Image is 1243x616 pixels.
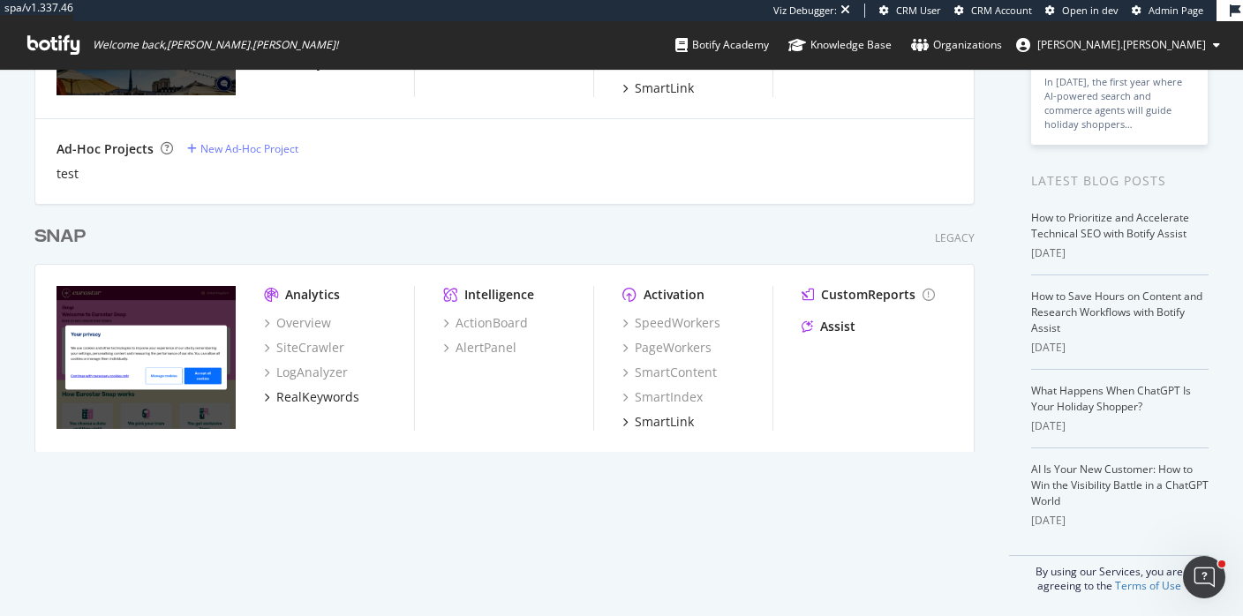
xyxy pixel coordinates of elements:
div: Assist [820,318,855,335]
a: New Ad-Hoc Project [187,141,298,156]
div: By using our Services, you are agreeing to the [1009,555,1209,593]
a: ActionBoard [443,314,528,332]
a: What Happens When ChatGPT Is Your Holiday Shopper? [1031,383,1191,414]
a: CustomReports [802,286,935,304]
div: Viz Debugger: [773,4,837,18]
div: [DATE] [1031,418,1209,434]
a: SpeedWorkers [622,314,720,332]
a: SNAP [34,224,93,250]
span: Open in dev [1062,4,1119,17]
span: CRM User [896,4,941,17]
div: New Ad-Hoc Project [200,141,298,156]
a: test [56,165,79,183]
a: CRM User [879,4,941,18]
a: SmartLink [622,79,694,97]
a: Admin Page [1132,4,1203,18]
div: Ad-Hoc Projects [56,140,154,158]
div: In [DATE], the first year where AI-powered search and commerce agents will guide holiday shoppers… [1044,75,1194,131]
a: Organizations [911,21,1002,69]
a: AI Is Your New Customer: How to Win the Visibility Battle in a ChatGPT World [1031,462,1209,508]
div: RealKeywords [276,388,359,406]
iframe: Intercom live chat [1183,556,1225,598]
div: Intelligence [464,286,534,304]
button: [PERSON_NAME].[PERSON_NAME] [1002,31,1234,59]
div: SNAP [34,224,86,250]
a: How to Prioritize and Accelerate Technical SEO with Botify Assist [1031,210,1189,241]
div: Knowledge Base [788,36,892,54]
a: CRM Account [954,4,1032,18]
div: [DATE] [1031,513,1209,529]
a: Assist [802,318,855,335]
div: [DATE] [1031,245,1209,261]
div: CustomReports [821,286,915,304]
a: Overview [264,314,331,332]
div: Activation [644,286,704,304]
a: Terms of Use [1115,578,1181,593]
a: SmartIndex [622,388,703,406]
div: Analytics [285,286,340,304]
div: Latest Blog Posts [1031,171,1209,191]
span: Admin Page [1149,4,1203,17]
a: PageWorkers [622,339,712,357]
span: CRM Account [971,4,1032,17]
div: SmartLink [635,413,694,431]
a: Botify Academy [675,21,769,69]
div: SmartLink [635,79,694,97]
a: SmartContent [622,364,717,381]
div: Botify Academy [675,36,769,54]
div: Legacy [935,230,975,245]
div: Organizations [911,36,1002,54]
span: Welcome back, [PERSON_NAME].[PERSON_NAME] ! [93,38,338,52]
span: emma.destexhe [1037,37,1206,52]
img: SNAP [56,286,236,429]
div: [DATE] [1031,340,1209,356]
a: SiteCrawler [264,339,344,357]
a: RealKeywords [264,388,359,406]
a: SmartLink [622,413,694,431]
a: Open in dev [1045,4,1119,18]
a: Knowledge Base [788,21,892,69]
a: How to Save Hours on Content and Research Workflows with Botify Assist [1031,289,1202,335]
a: LogAnalyzer [264,364,348,381]
a: AlertPanel [443,339,516,357]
